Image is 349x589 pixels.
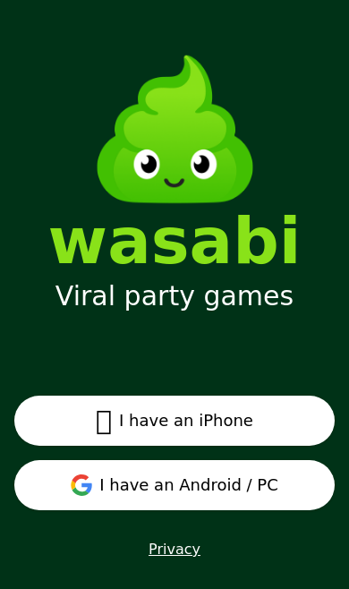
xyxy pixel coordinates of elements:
div: Viral party games [55,280,294,312]
div: wasabi [48,209,302,273]
span:  [96,405,112,437]
img: Wasabi Mascot [74,29,276,230]
a: Privacy [149,541,200,558]
button: I have an iPhone [14,396,335,446]
button: I have an Android / PC [14,460,335,510]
